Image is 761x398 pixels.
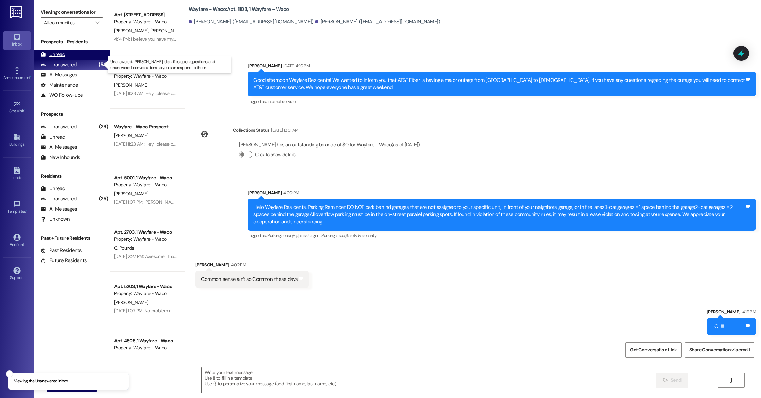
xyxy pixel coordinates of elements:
[10,6,24,18] img: ResiDesk Logo
[656,373,689,388] button: Send
[41,51,65,58] div: Unread
[6,370,13,377] button: Close toast
[41,7,103,17] label: Viewing conversations for
[41,257,87,264] div: Future Residents
[41,205,77,213] div: All Messages
[34,235,110,242] div: Past + Future Residents
[44,17,92,28] input: All communities
[671,377,681,384] span: Send
[150,28,184,34] span: [PERSON_NAME]
[114,28,150,34] span: [PERSON_NAME]
[114,174,177,181] div: Apt. 5001, 1 Wayfare - Waco
[3,265,31,283] a: Support
[24,108,25,112] span: •
[728,378,733,383] i: 
[293,233,308,238] span: High risk ,
[34,111,110,118] div: Prospects
[3,165,31,183] a: Leads
[114,299,148,305] span: [PERSON_NAME]
[41,61,77,68] div: Unanswered
[3,232,31,250] a: Account
[114,90,231,96] div: [DATE] 11:23 AM: Hey ,,please can you contact me, thank you
[3,98,31,116] a: Site Visit •
[97,122,110,132] div: (29)
[308,233,321,238] span: Urgent ,
[3,31,31,50] a: Inbox
[625,342,681,358] button: Get Conversation Link
[663,378,668,383] i: 
[189,18,314,25] div: [PERSON_NAME]. ([EMAIL_ADDRESS][DOMAIN_NAME])
[269,127,298,134] div: [DATE] 12:51 AM
[114,181,177,188] div: Property: Wayfare - Waco
[114,253,202,259] div: [DATE] 2:27 PM: Awesome! Thank you ma'am!
[114,18,177,25] div: Property: Wayfare - Waco
[114,199,190,205] div: [DATE] 1:07 PM: [PERSON_NAME] I am!!
[41,154,80,161] div: New Inbounds
[281,233,293,238] span: Lease ,
[114,344,177,351] div: Property: Wayfare - Waco
[707,308,756,318] div: [PERSON_NAME]
[685,342,754,358] button: Share Conversation via email
[41,71,77,78] div: All Messages
[239,141,420,148] div: [PERSON_NAME] has an outstanding balance of $0 for Wayfare - Waco (as of [DATE])
[3,198,31,217] a: Templates •
[41,185,65,192] div: Unread
[41,144,77,151] div: All Messages
[248,62,756,72] div: [PERSON_NAME]
[229,261,246,268] div: 4:02 PM
[114,141,231,147] div: [DATE] 11:23 AM: Hey ,,please can you contact me, thank you
[346,233,376,238] span: Safety & security
[114,132,148,139] span: [PERSON_NAME]
[114,73,177,80] div: Property: Wayfare - Waco
[253,204,745,225] div: Hello Wayfare Residents, Parking Reminder DO NOT park behind garages that are not assigned to you...
[114,229,177,236] div: Apt. 2703, 1 Wayfare - Waco
[630,346,677,354] span: Get Conversation Link
[114,82,148,88] span: [PERSON_NAME]
[41,133,65,141] div: Unread
[114,123,177,130] div: Wayfare - Waco Prospect
[41,247,82,254] div: Past Residents
[95,20,99,25] i: 
[97,59,110,70] div: (54)
[253,77,745,91] div: Good afternoon Wayfare Residents! We wanted to inform you that AT&T Fiber is having a major outag...
[255,151,295,158] label: Click to show details
[248,231,756,240] div: Tagged as:
[712,323,724,330] div: LOL!!!
[26,208,27,213] span: •
[201,276,298,283] div: Common sense ain't so Common these days
[114,308,215,314] div: [DATE] 1:07 PM: No problem at all! Have a good one!
[34,38,110,46] div: Prospects + Residents
[315,18,440,25] div: [PERSON_NAME]. ([EMAIL_ADDRESS][DOMAIN_NAME])
[110,59,229,71] p: Unanswered: [PERSON_NAME] identifies open questions and unanswered conversations so you can respo...
[41,195,77,202] div: Unanswered
[282,62,310,69] div: [DATE] 4:10 PM
[321,233,346,238] span: Parking issue ,
[233,127,269,134] div: Collections Status
[114,337,177,344] div: Apt. 4505, 1 Wayfare - Waco
[267,233,281,238] span: Parking ,
[114,191,148,197] span: [PERSON_NAME]
[189,6,289,13] b: Wayfare - Waco: Apt. 1103, 1 Wayfare - Waco
[34,173,110,180] div: Residents
[114,290,177,297] div: Property: Wayfare - Waco
[3,131,31,150] a: Buildings
[114,245,134,251] span: C. Pounds
[41,82,78,89] div: Maintenance
[41,92,83,99] div: WO Follow-ups
[114,36,370,42] div: 4:14 PM: I believe you have my husband's phone number wrong. That would explain why he never gets...
[114,283,177,290] div: Apt. 5203, 1 Wayfare - Waco
[114,236,177,243] div: Property: Wayfare - Waco
[267,98,297,104] span: Internet services
[97,194,110,204] div: (25)
[282,189,299,196] div: 4:00 PM
[14,378,68,384] p: Viewing the Unanswered inbox
[41,123,77,130] div: Unanswered
[741,308,756,315] div: 4:19 PM
[248,96,756,106] div: Tagged as:
[248,189,756,199] div: [PERSON_NAME]
[114,11,177,18] div: Apt. [STREET_ADDRESS]
[195,261,309,271] div: [PERSON_NAME]
[689,346,750,354] span: Share Conversation via email
[30,74,31,79] span: •
[41,216,70,223] div: Unknown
